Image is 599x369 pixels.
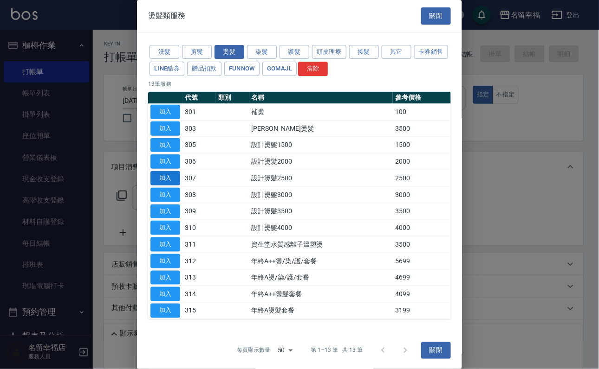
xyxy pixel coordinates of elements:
[249,303,393,319] td: 年終A燙髮套餐
[393,203,451,220] td: 3500
[247,45,277,59] button: 染髮
[148,11,185,20] span: 燙髮類服務
[393,186,451,203] td: 3000
[382,45,411,59] button: 其它
[150,254,180,268] button: 加入
[150,188,180,202] button: 加入
[249,92,393,104] th: 名稱
[182,186,216,203] td: 308
[150,287,180,301] button: 加入
[182,269,216,286] td: 313
[393,303,451,319] td: 3199
[182,92,216,104] th: 代號
[148,80,451,88] p: 13 筆服務
[215,45,244,59] button: 燙髮
[249,120,393,137] td: [PERSON_NAME]燙髮
[274,338,296,363] div: 50
[150,204,180,219] button: 加入
[249,253,393,269] td: 年終A++燙/染/護/套餐
[249,203,393,220] td: 設計燙髮3500
[312,45,346,59] button: 頭皮理療
[414,45,449,59] button: 卡券銷售
[393,170,451,187] td: 2500
[393,236,451,253] td: 3500
[150,304,180,318] button: 加入
[249,137,393,153] td: 設計燙髮1500
[311,346,363,355] p: 第 1–13 筆 共 13 筆
[150,237,180,252] button: 加入
[150,171,180,185] button: 加入
[182,253,216,269] td: 312
[298,62,328,76] button: 清除
[182,120,216,137] td: 303
[421,7,451,25] button: 關閉
[150,121,180,136] button: 加入
[262,62,297,76] button: GOMAJL
[182,220,216,236] td: 310
[150,138,180,153] button: 加入
[249,269,393,286] td: 年終A燙/染/護/套餐
[249,186,393,203] td: 設計燙髮3000
[393,153,451,170] td: 2000
[249,236,393,253] td: 資生堂水質感離子溫塑燙
[393,120,451,137] td: 3500
[182,104,216,121] td: 301
[182,286,216,303] td: 314
[237,346,270,355] p: 每頁顯示數量
[182,137,216,153] td: 305
[182,303,216,319] td: 315
[249,104,393,121] td: 補燙
[182,45,212,59] button: 剪髮
[224,62,260,76] button: FUNNOW
[182,236,216,253] td: 311
[187,62,221,76] button: 贈品扣款
[249,286,393,303] td: 年終A++燙髮套餐
[280,45,309,59] button: 護髮
[393,104,451,121] td: 100
[150,154,180,169] button: 加入
[249,153,393,170] td: 設計燙髮2000
[393,286,451,303] td: 4099
[182,153,216,170] td: 306
[421,342,451,359] button: 關閉
[249,170,393,187] td: 設計燙髮2500
[150,105,180,119] button: 加入
[182,170,216,187] td: 307
[393,137,451,153] td: 1500
[393,92,451,104] th: 參考價格
[182,203,216,220] td: 309
[393,253,451,269] td: 5699
[349,45,379,59] button: 接髮
[150,62,184,76] button: LINE酷券
[216,92,249,104] th: 類別
[393,220,451,236] td: 4000
[249,220,393,236] td: 設計燙髮4000
[150,271,180,285] button: 加入
[150,45,179,59] button: 洗髮
[393,269,451,286] td: 4699
[150,221,180,235] button: 加入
